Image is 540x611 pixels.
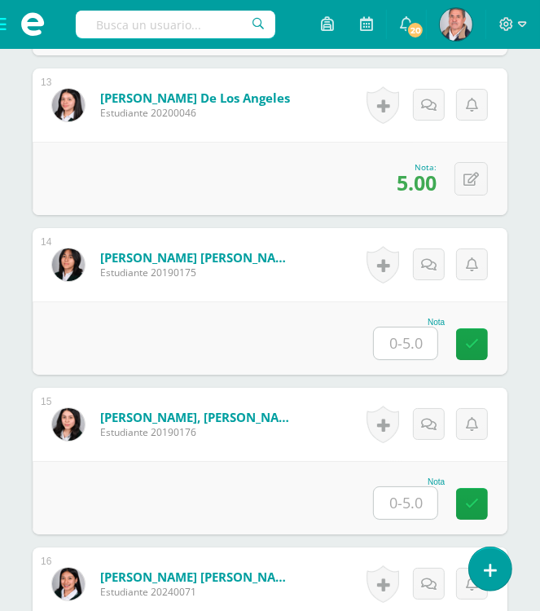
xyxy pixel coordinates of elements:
input: 0-5.0 [374,487,437,519]
div: Nota [373,477,445,486]
img: f5c56dfe3745bdb44d20d03a553fc019.png [52,568,85,600]
a: [PERSON_NAME] [PERSON_NAME] [100,569,296,585]
img: c13fe5d88f1ff9c72d931d4bb7b09db5.png [52,408,85,441]
img: 1e5edf75e95ebe432b61cfa43817da05.png [52,248,85,281]
div: Nota: [397,161,437,173]
a: [PERSON_NAME], [PERSON_NAME] [100,409,296,425]
div: Nota [373,318,445,327]
img: 7b7f343ae3529bd1fe11e91ecf9eaecd.png [52,89,85,121]
span: Estudiante 20200046 [100,106,290,120]
input: 0-5.0 [374,327,437,359]
span: 20 [406,21,424,39]
a: [PERSON_NAME] [PERSON_NAME] [100,249,296,266]
input: Busca un usuario... [76,11,275,38]
span: Estudiante 20190176 [100,425,296,439]
span: 5.00 [397,169,437,196]
img: c96a423fd71b76c16867657e46671b28.png [440,8,472,41]
span: Estudiante 20190175 [100,266,296,279]
span: Estudiante 20240071 [100,585,296,599]
a: [PERSON_NAME] de los Angeles [100,90,290,106]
